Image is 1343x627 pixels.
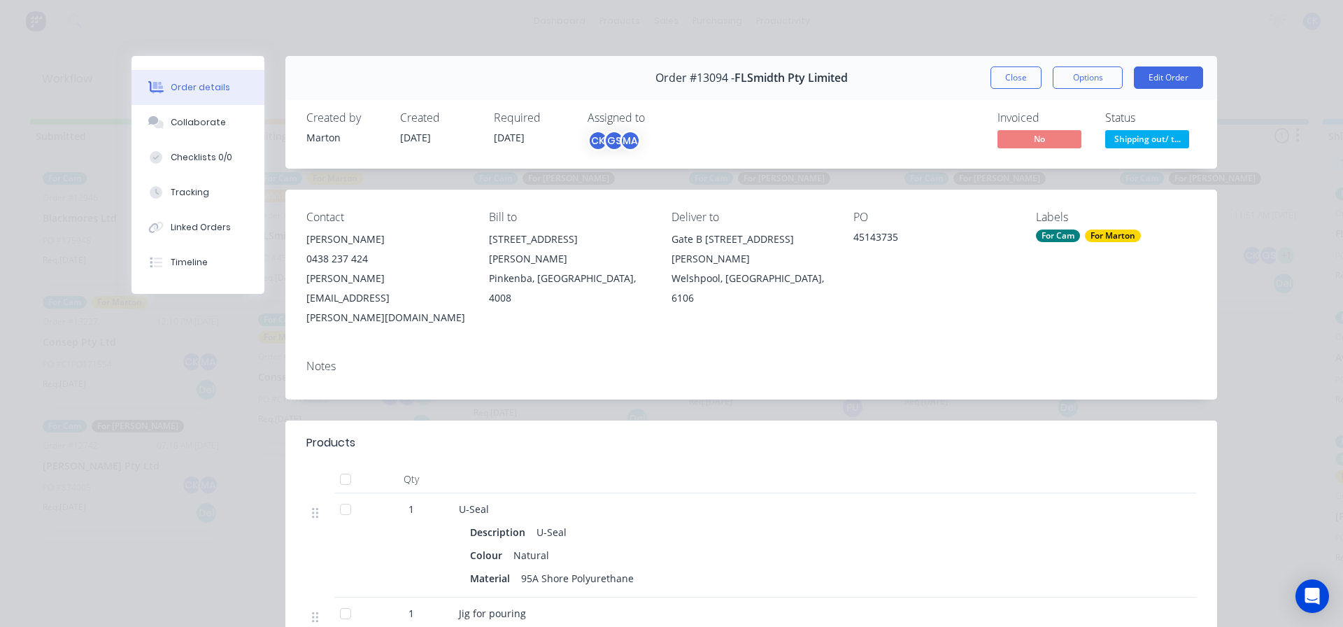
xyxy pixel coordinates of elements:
[306,435,355,451] div: Products
[531,522,572,542] div: U-Seal
[306,211,467,224] div: Contact
[1295,579,1329,613] div: Open Intercom Messenger
[171,186,209,199] div: Tracking
[400,111,477,125] div: Created
[470,545,508,565] div: Colour
[470,522,531,542] div: Description
[1053,66,1123,89] button: Options
[734,71,848,85] span: FLSmidth Pty Limited
[171,81,230,94] div: Order details
[1105,111,1196,125] div: Status
[508,545,555,565] div: Natural
[171,256,208,269] div: Timeline
[132,140,264,175] button: Checklists 0/0
[408,606,414,621] span: 1
[494,111,571,125] div: Required
[1105,130,1189,151] button: Shipping out/ t...
[132,105,264,140] button: Collaborate
[516,568,639,589] div: 95A Shore Polyurethane
[853,211,1014,224] div: PO
[171,221,231,234] div: Linked Orders
[588,130,641,151] button: CKGSMA
[997,111,1088,125] div: Invoiced
[132,70,264,105] button: Order details
[171,116,226,129] div: Collaborate
[671,230,832,269] div: Gate B [STREET_ADDRESS][PERSON_NAME]
[408,502,414,516] span: 1
[306,230,467,249] div: [PERSON_NAME]
[306,269,467,327] div: [PERSON_NAME][EMAIL_ADDRESS][PERSON_NAME][DOMAIN_NAME]
[306,130,383,145] div: Marton
[620,130,641,151] div: MA
[997,130,1081,148] span: No
[400,131,431,144] span: [DATE]
[1105,130,1189,148] span: Shipping out/ t...
[588,111,727,125] div: Assigned to
[671,230,832,308] div: Gate B [STREET_ADDRESS][PERSON_NAME]Welshpool, [GEOGRAPHIC_DATA], 6106
[369,465,453,493] div: Qty
[470,568,516,589] div: Material
[604,130,625,151] div: GS
[489,269,649,308] div: Pinkenba, [GEOGRAPHIC_DATA], 4008
[1036,211,1196,224] div: Labels
[489,230,649,308] div: [STREET_ADDRESS][PERSON_NAME]Pinkenba, [GEOGRAPHIC_DATA], 4008
[132,245,264,280] button: Timeline
[671,269,832,308] div: Welshpool, [GEOGRAPHIC_DATA], 6106
[171,151,232,164] div: Checklists 0/0
[655,71,734,85] span: Order #13094 -
[853,230,1014,249] div: 45143735
[489,211,649,224] div: Bill to
[1085,230,1141,242] div: For Marton
[306,360,1196,373] div: Notes
[459,502,489,516] span: U-Seal
[306,111,383,125] div: Created by
[1134,66,1203,89] button: Edit Order
[671,211,832,224] div: Deliver to
[494,131,525,144] span: [DATE]
[990,66,1042,89] button: Close
[306,249,467,269] div: 0438 237 424
[459,607,526,620] span: Jig for pouring
[1036,230,1080,242] div: For Cam
[489,230,649,269] div: [STREET_ADDRESS][PERSON_NAME]
[132,175,264,210] button: Tracking
[306,230,467,327] div: [PERSON_NAME]0438 237 424[PERSON_NAME][EMAIL_ADDRESS][PERSON_NAME][DOMAIN_NAME]
[132,210,264,245] button: Linked Orders
[588,130,609,151] div: CK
